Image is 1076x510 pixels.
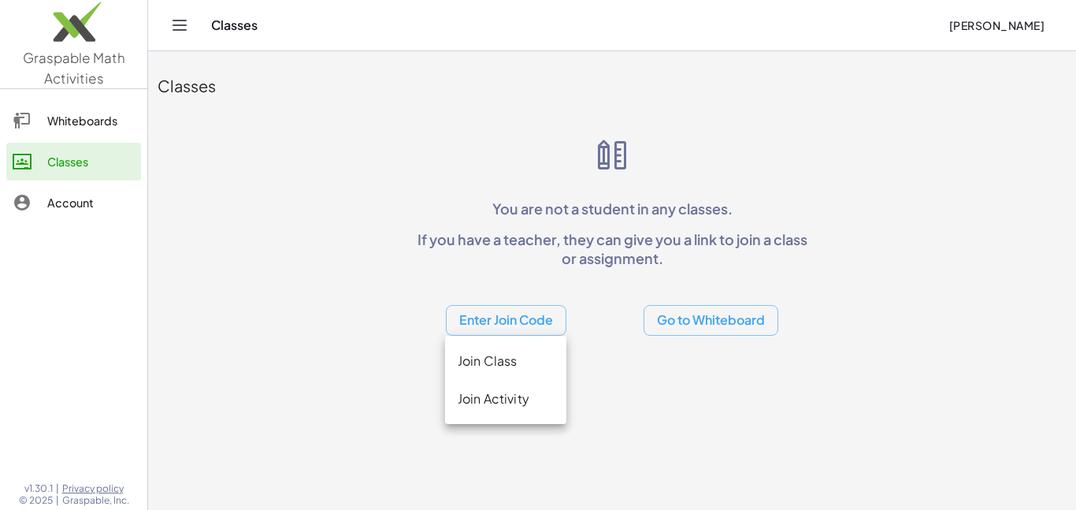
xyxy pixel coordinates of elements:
div: Classes [47,152,135,171]
span: © 2025 [19,494,53,507]
a: Privacy policy [62,482,129,495]
a: Classes [6,143,141,181]
span: v1.30.1 [24,482,53,495]
div: Join Activity [458,389,554,408]
div: Account [47,193,135,212]
div: Whiteboards [47,111,135,130]
a: Account [6,184,141,221]
div: Classes [158,75,1067,97]
div: Join Class [458,352,554,370]
a: Whiteboards [6,102,141,140]
button: Go to Whiteboard [644,305,778,336]
span: Graspable, Inc. [62,494,129,507]
span: Graspable Math Activities [23,49,125,87]
button: Enter Join Code [446,305,566,336]
button: [PERSON_NAME] [936,11,1057,39]
span: | [56,482,59,495]
p: You are not a student in any classes. [410,199,814,218]
span: [PERSON_NAME] [948,18,1044,32]
p: If you have a teacher, they can give you a link to join a class or assignment. [410,230,814,267]
span: | [56,494,59,507]
button: Toggle navigation [167,13,192,38]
